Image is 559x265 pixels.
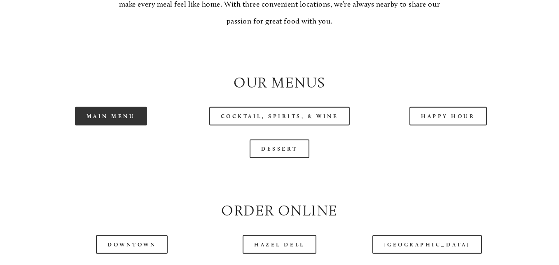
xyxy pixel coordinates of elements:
a: Hazel Dell [243,235,316,254]
a: Main Menu [75,107,147,125]
a: Downtown [96,235,168,254]
a: Cocktail, Spirits, & Wine [209,107,350,125]
a: Dessert [250,140,309,158]
h2: Order Online [33,200,525,221]
a: [GEOGRAPHIC_DATA] [372,235,482,254]
h2: Our Menus [33,72,525,93]
a: Happy Hour [409,107,487,125]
